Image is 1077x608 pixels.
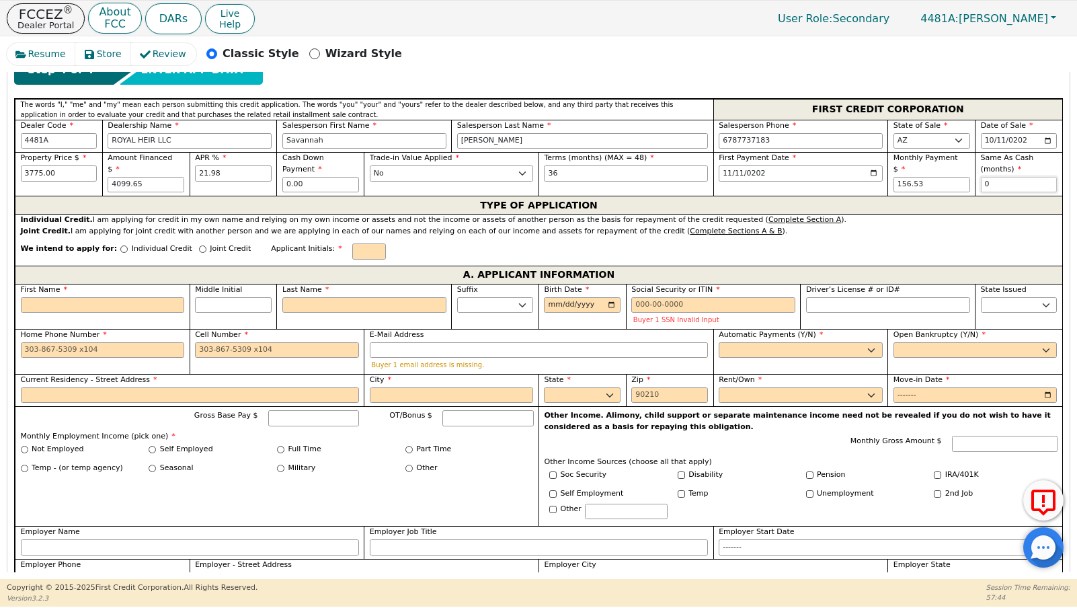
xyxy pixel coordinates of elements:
[282,121,376,130] span: Salesperson First Name
[688,488,708,500] label: Temp
[764,5,903,32] a: User Role:Secondary
[893,121,948,130] span: State of Sale
[370,527,437,536] span: Employer Job Title
[184,583,257,592] span: All Rights Reserved.
[768,215,841,224] u: Complete Section A
[15,99,713,120] div: The words "I," "me" and "my" mean each person submitting this credit application. The words "you"...
[544,297,621,313] input: YYYY-MM-DD
[1023,480,1064,521] button: Report Error to FCC
[195,560,292,569] span: Employer - Street Address
[806,471,813,479] input: Y/N
[934,490,941,498] input: Y/N
[370,153,459,162] span: Trade-in Value Applied
[561,504,582,515] label: Other
[389,411,432,420] span: OT/Bonus $
[934,471,941,479] input: Y/N
[28,47,66,61] span: Resume
[719,153,796,162] span: First Payment Date
[288,463,316,474] label: Military
[544,560,596,569] span: Employer City
[920,12,959,25] span: 4481A:
[545,457,1058,468] p: Other Income Sources (choose all that apply)
[219,19,241,30] span: Help
[893,375,950,384] span: Move-in Date
[906,8,1070,29] a: 4481A:[PERSON_NAME]
[981,177,1058,193] input: 0
[7,3,85,34] button: FCCEZ®Dealer Portal
[544,375,571,384] span: State
[21,375,157,384] span: Current Residency - Street Address
[633,316,794,324] p: Buyer 1 SSN Invalid Input
[812,101,964,118] span: FIRST CREDIT CORPORATION
[719,527,794,536] span: Employer Start Date
[282,285,329,294] span: Last Name
[561,469,606,481] label: Soc Security
[463,266,614,284] span: A. APPLICANT INFORMATION
[719,133,883,149] input: 303-867-5309 x104
[719,121,796,130] span: Salesperson Phone
[370,375,391,384] span: City
[21,431,534,443] p: Monthly Employment Income (pick one)
[99,7,130,17] p: About
[806,490,813,498] input: Y/N
[21,215,1058,226] div: I am applying for credit in my own name and relying on my own income or assets and not the income...
[986,582,1070,593] p: Session Time Remaining:
[195,165,272,182] input: xx.xx%
[371,361,706,369] p: Buyer 1 email address is missing.
[21,342,185,358] input: 303-867-5309 x104
[145,3,202,34] a: DARs
[631,297,795,313] input: 000-00-0000
[678,471,685,479] input: Y/N
[981,121,1033,130] span: Date of Sale
[719,375,762,384] span: Rent/Own
[719,165,883,182] input: YYYY-MM-DD
[288,444,321,455] label: Full Time
[32,463,123,474] label: Temp - (or temp agency)
[893,153,958,174] span: Monthly Payment $
[195,342,359,358] input: 303-867-5309 x104
[75,43,132,65] button: Store
[480,196,598,214] span: TYPE OF APPLICATION
[631,387,708,404] input: 90210
[219,8,241,19] span: Live
[544,285,589,294] span: Birth Date
[17,7,74,21] p: FCCEZ
[416,463,437,474] label: Other
[194,411,258,420] span: Gross Base Pay $
[764,5,903,32] p: Secondary
[21,215,93,224] strong: Individual Credit.
[817,488,874,500] label: Unemployment
[544,153,647,162] span: Terms (months) (MAX = 48)
[850,436,942,445] span: Monthly Gross Amount $
[678,490,685,498] input: Y/N
[88,3,141,34] button: AboutFCC
[631,285,719,294] span: Social Security or ITIN
[7,43,76,65] button: Resume
[545,410,1058,432] p: Other Income. Alimony, child support or separate maintenance income need not be revealed if you d...
[205,4,255,34] button: LiveHelp
[416,444,451,455] label: Part Time
[21,226,1058,237] div: I am applying for joint credit with another person and we are applying in each of our names and r...
[99,19,130,30] p: FCC
[21,121,73,130] span: Dealer Code
[21,243,118,266] span: We intend to apply for:
[195,330,248,339] span: Cell Number
[457,121,551,130] span: Salesperson Last Name
[549,471,557,479] input: Y/N
[817,469,845,481] label: Pension
[920,12,1048,25] span: [PERSON_NAME]
[561,488,624,500] label: Self Employment
[719,330,823,339] span: Automatic Payments (Y/N)
[210,243,251,255] p: Joint Credit
[108,121,179,130] span: Dealership Name
[17,21,74,30] p: Dealer Portal
[21,560,81,569] span: Employer Phone
[688,469,723,481] label: Disability
[153,47,186,61] span: Review
[549,490,557,498] input: Y/N
[806,285,900,294] span: Driver’s License # or ID#
[893,560,951,569] span: Employer State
